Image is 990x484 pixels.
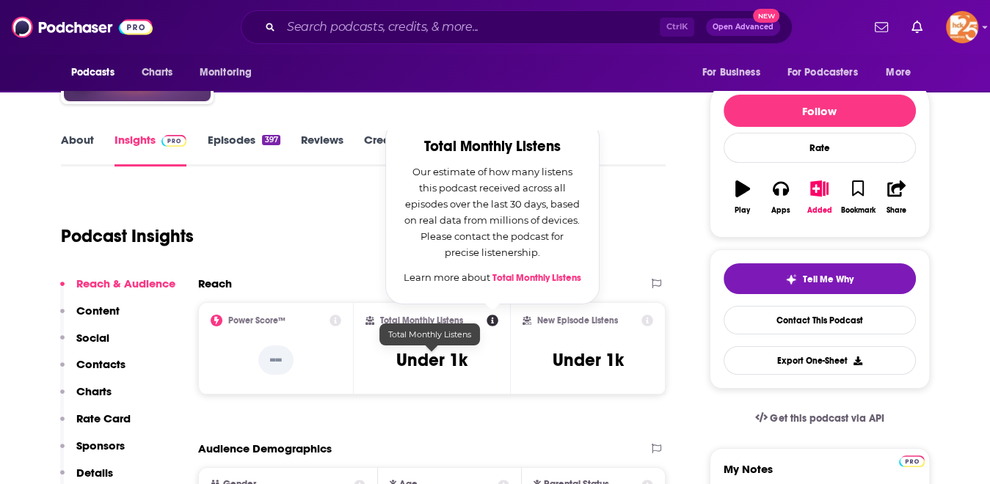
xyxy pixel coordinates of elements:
span: Tell Me Why [803,274,853,285]
span: More [886,62,911,83]
button: Social [60,331,109,358]
p: Charts [76,384,112,398]
button: Bookmark [839,171,877,224]
img: Podchaser Pro [899,455,925,467]
div: Search podcasts, credits, & more... [241,10,793,44]
button: Play [724,171,762,224]
p: Learn more about [404,269,581,286]
span: New [753,9,779,23]
h3: Under 1k [553,349,624,371]
span: Monitoring [200,62,252,83]
p: Details [76,466,113,480]
a: InsightsPodchaser Pro [114,133,187,166]
button: open menu [189,59,271,87]
button: open menu [778,59,879,87]
p: Sponsors [76,439,125,452]
a: Contact This Podcast [724,306,916,334]
a: Reviews [301,133,343,166]
div: Apps [771,206,790,215]
span: Charts [142,62,173,83]
p: Our estimate of how many listens this podcast received across all episodes over the last 30 days,... [404,164,581,260]
a: Show notifications dropdown [869,15,894,40]
button: Added [800,171,838,224]
p: Rate Card [76,411,131,425]
img: tell me why sparkle [785,274,797,285]
div: Bookmark [840,206,875,215]
h2: Total Monthly Listens [380,315,463,326]
h2: Power Score™ [228,315,285,326]
button: Content [60,304,120,331]
a: About [61,133,94,166]
button: Reach & Audience [60,276,175,304]
h1: Podcast Insights [61,225,194,247]
a: Pro website [899,453,925,467]
span: Get this podcast via API [770,412,884,425]
a: Episodes397 [207,133,280,166]
button: Follow [724,95,916,127]
span: Ctrl K [660,18,694,37]
div: Play [735,206,750,215]
p: Social [76,331,109,345]
button: Export One-Sheet [724,346,916,375]
button: open menu [61,59,134,87]
span: Open Advanced [713,23,774,31]
span: For Podcasters [787,62,858,83]
span: For Business [702,62,760,83]
h2: Reach [198,276,232,290]
button: tell me why sparkleTell Me Why [724,263,916,294]
button: open menu [876,59,929,87]
div: Share [887,206,906,215]
a: Credits [364,133,402,166]
div: Rate [724,133,916,163]
button: Charts [60,384,112,411]
button: Rate Card [60,411,131,439]
button: open menu [692,59,779,87]
a: Get this podcast via API [743,400,896,436]
a: Total Monthly Listens [492,272,581,284]
button: Apps [762,171,800,224]
img: Podchaser - Follow, Share and Rate Podcasts [12,13,153,41]
a: Show notifications dropdown [906,15,928,40]
button: Contacts [60,357,125,384]
div: Added [807,206,832,215]
img: User Profile [946,11,978,43]
p: Contacts [76,357,125,371]
input: Search podcasts, credits, & more... [281,15,660,39]
button: Open AdvancedNew [706,18,780,36]
h2: Total Monthly Listens [404,139,581,155]
p: Reach & Audience [76,276,175,290]
div: 397 [262,135,280,145]
p: -- [258,345,294,375]
p: Content [76,304,120,318]
h2: Audience Demographics [198,441,332,455]
span: Logged in as kerrifulks [946,11,978,43]
a: Charts [132,59,182,87]
img: Podchaser Pro [161,135,187,147]
button: Show profile menu [946,11,978,43]
button: Sponsors [60,439,125,466]
span: Podcasts [71,62,114,83]
span: Total Monthly Listens [388,329,471,340]
h3: Under 1k [396,349,467,371]
button: Share [877,171,915,224]
h2: New Episode Listens [537,315,618,326]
